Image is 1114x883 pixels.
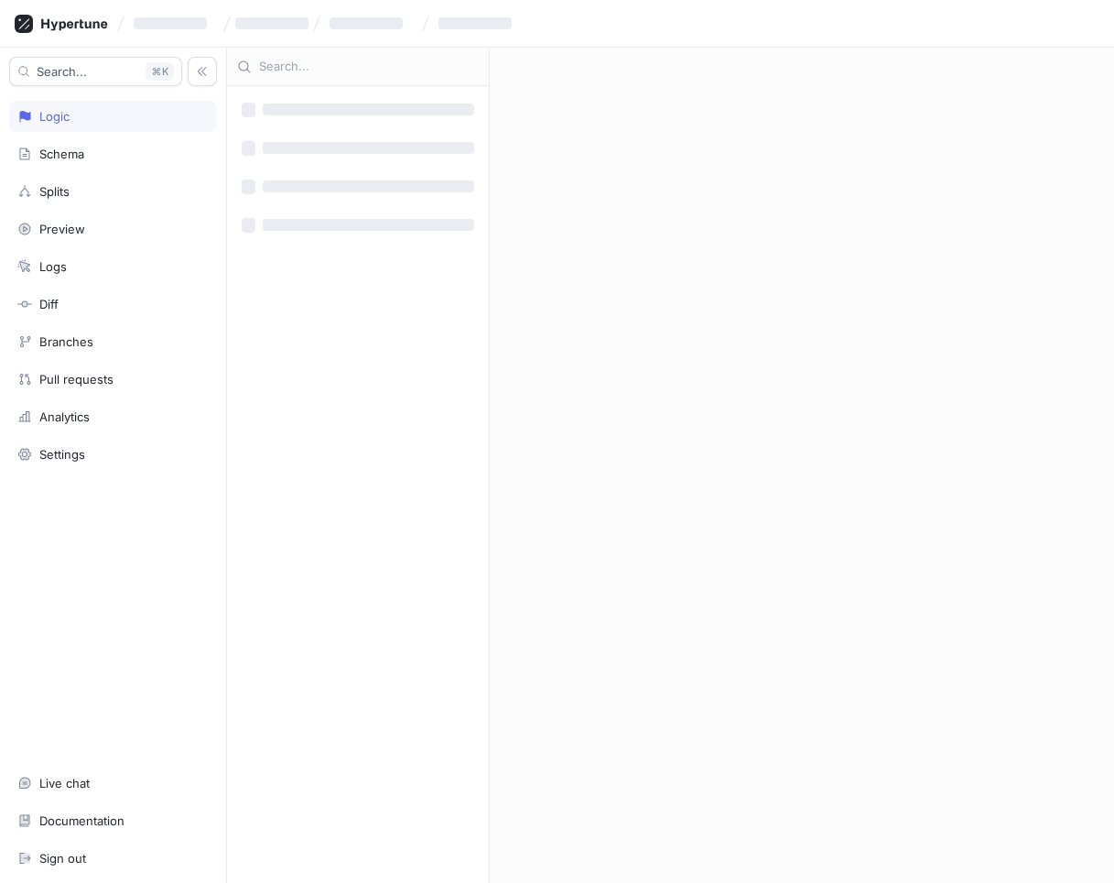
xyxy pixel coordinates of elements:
[242,141,255,156] span: ‌
[39,334,93,349] div: Branches
[134,17,207,29] span: ‌
[242,180,255,194] span: ‌
[39,259,67,274] div: Logs
[263,104,474,115] span: ‌
[37,66,87,77] span: Search...
[263,180,474,192] span: ‌
[431,8,526,38] button: ‌
[9,805,217,836] a: Documentation
[126,8,222,38] button: ‌
[39,147,84,161] div: Schema
[146,62,174,81] div: K
[438,17,512,29] span: ‌
[322,8,417,38] button: ‌
[39,109,70,124] div: Logic
[39,409,90,424] div: Analytics
[263,142,474,154] span: ‌
[39,447,85,462] div: Settings
[39,297,59,311] div: Diff
[242,218,255,233] span: ‌
[263,219,474,231] span: ‌
[39,222,85,236] div: Preview
[242,103,255,117] span: ‌
[259,58,479,76] input: Search...
[39,776,90,790] div: Live chat
[39,372,114,387] div: Pull requests
[39,851,86,866] div: Sign out
[39,813,124,828] div: Documentation
[235,17,308,29] span: ‌
[9,57,182,86] button: Search...K
[39,184,70,199] div: Splits
[330,17,403,29] span: ‌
